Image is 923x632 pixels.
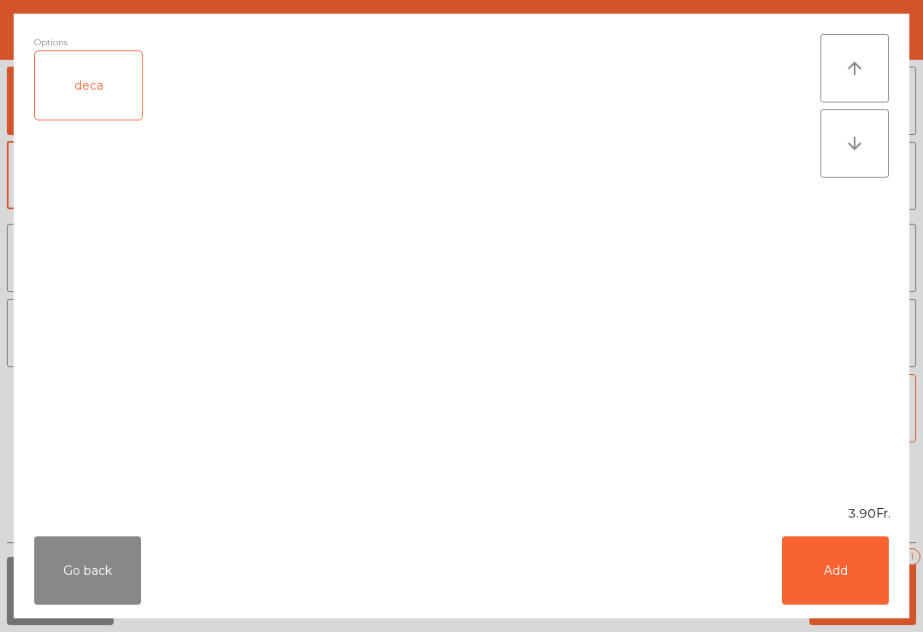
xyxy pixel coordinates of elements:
button: arrow_upward [820,34,889,102]
i: arrow_upward [844,58,865,79]
div: 3.90Fr. [14,505,909,523]
span: Options [34,34,68,50]
i: arrow_downward [844,133,865,154]
div: deca [35,51,142,120]
button: Add [782,536,889,605]
button: arrow_downward [820,109,889,178]
button: Go back [34,536,141,605]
